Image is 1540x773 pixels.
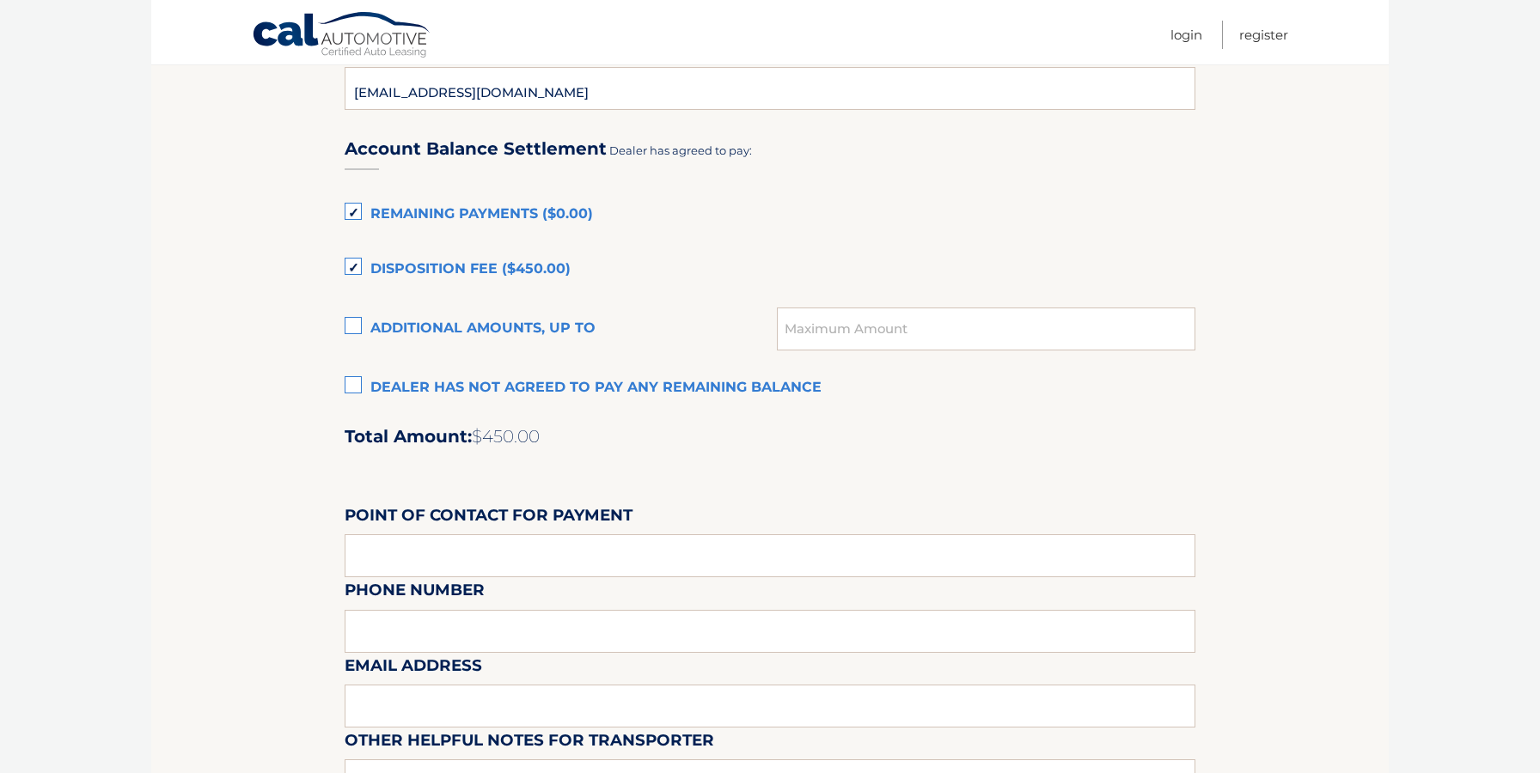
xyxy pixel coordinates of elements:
label: Disposition Fee ($450.00) [345,253,1195,287]
label: Email Address [345,653,482,685]
span: Dealer has agreed to pay: [609,143,752,157]
a: Cal Automotive [252,11,432,61]
a: Register [1239,21,1288,49]
h3: Account Balance Settlement [345,138,607,160]
a: Login [1170,21,1202,49]
label: Dealer has not agreed to pay any remaining balance [345,371,1195,405]
span: $450.00 [472,426,540,447]
label: Remaining Payments ($0.00) [345,198,1195,232]
h2: Total Amount: [345,426,1195,447]
label: Point of Contact for Payment [345,502,632,534]
label: Additional amounts, up to [345,312,777,346]
input: Maximum Amount [777,307,1195,350]
label: Other helpful notes for transporter [345,727,714,759]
